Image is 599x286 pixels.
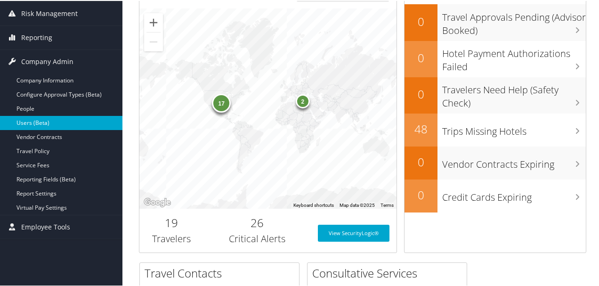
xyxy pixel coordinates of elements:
[146,214,196,230] h2: 19
[405,186,437,202] h2: 0
[318,224,389,241] a: View SecurityLogic®
[210,214,303,230] h2: 26
[405,13,437,29] h2: 0
[442,185,586,203] h3: Credit Cards Expiring
[405,3,586,40] a: 0Travel Approvals Pending (Advisor Booked)
[405,120,437,136] h2: 48
[144,12,163,31] button: Zoom in
[442,5,586,36] h3: Travel Approvals Pending (Advisor Booked)
[405,113,586,146] a: 48Trips Missing Hotels
[442,78,586,109] h3: Travelers Need Help (Safety Check)
[405,85,437,101] h2: 0
[21,49,73,73] span: Company Admin
[405,49,437,65] h2: 0
[142,196,173,208] img: Google
[212,93,231,112] div: 17
[312,264,467,280] h2: Consultative Services
[293,201,334,208] button: Keyboard shortcuts
[21,25,52,49] span: Reporting
[380,202,394,207] a: Terms (opens in new tab)
[405,153,437,169] h2: 0
[296,93,310,107] div: 2
[405,179,586,212] a: 0Credit Cards Expiring
[442,152,586,170] h3: Vendor Contracts Expiring
[145,264,299,280] h2: Travel Contacts
[210,231,303,245] h3: Critical Alerts
[146,231,196,245] h3: Travelers
[405,76,586,113] a: 0Travelers Need Help (Safety Check)
[142,196,173,208] a: Open this area in Google Maps (opens a new window)
[21,214,70,238] span: Employee Tools
[340,202,375,207] span: Map data ©2025
[442,41,586,73] h3: Hotel Payment Authorizations Failed
[144,32,163,50] button: Zoom out
[21,1,78,25] span: Risk Management
[405,40,586,76] a: 0Hotel Payment Authorizations Failed
[442,119,586,137] h3: Trips Missing Hotels
[405,146,586,179] a: 0Vendor Contracts Expiring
